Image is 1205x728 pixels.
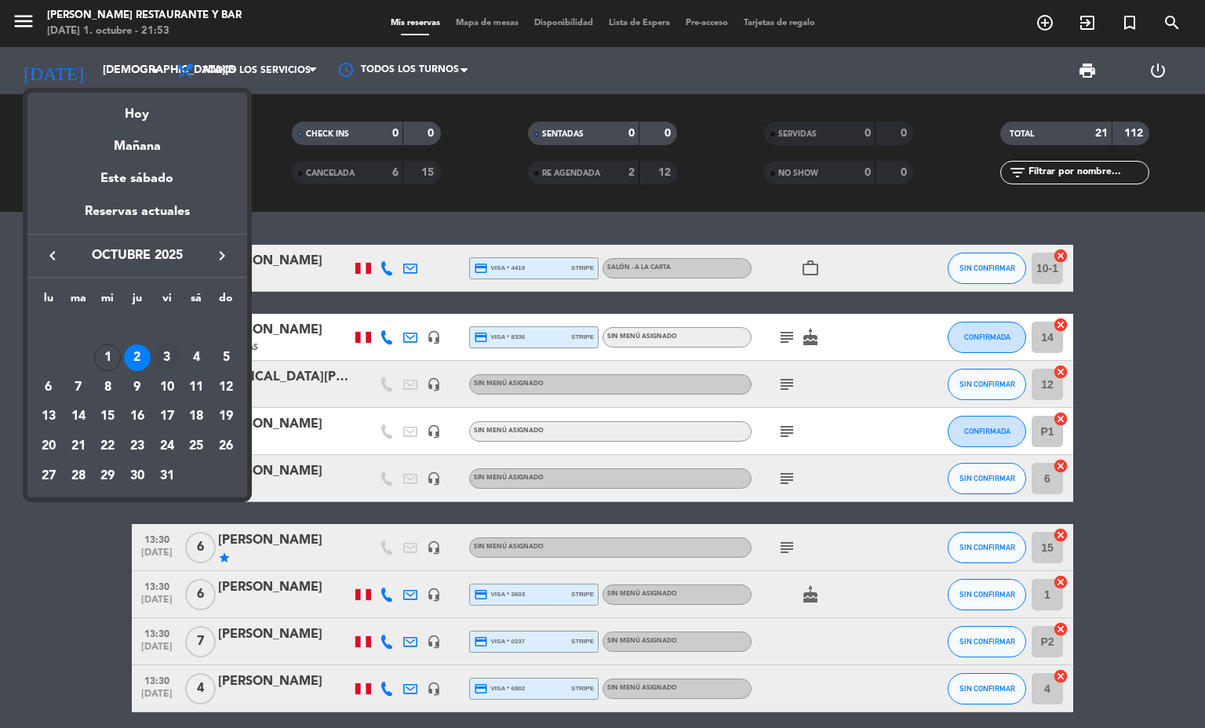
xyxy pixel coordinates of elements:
div: 4 [183,344,209,371]
td: 21 de octubre de 2025 [64,431,93,461]
div: 28 [65,463,92,490]
div: 10 [154,374,180,401]
th: domingo [211,289,241,314]
td: 17 de octubre de 2025 [152,402,182,432]
th: jueves [122,289,152,314]
div: 30 [124,463,151,490]
div: 25 [183,433,209,460]
div: 29 [94,463,121,490]
td: 3 de octubre de 2025 [152,343,182,373]
td: 16 de octubre de 2025 [122,402,152,432]
td: 19 de octubre de 2025 [211,402,241,432]
th: miércoles [93,289,122,314]
i: keyboard_arrow_right [213,246,231,265]
td: 29 de octubre de 2025 [93,461,122,491]
td: 6 de octubre de 2025 [34,373,64,402]
div: 7 [65,374,92,401]
td: OCT. [34,314,241,344]
th: sábado [182,289,212,314]
td: 11 de octubre de 2025 [182,373,212,402]
div: 5 [213,344,239,371]
div: 23 [124,433,151,460]
th: martes [64,289,93,314]
div: 14 [65,404,92,431]
td: 20 de octubre de 2025 [34,431,64,461]
td: 4 de octubre de 2025 [182,343,212,373]
td: 24 de octubre de 2025 [152,431,182,461]
td: 9 de octubre de 2025 [122,373,152,402]
td: 13 de octubre de 2025 [34,402,64,432]
th: lunes [34,289,64,314]
td: 5 de octubre de 2025 [211,343,241,373]
div: 17 [154,404,180,431]
td: 18 de octubre de 2025 [182,402,212,432]
td: 14 de octubre de 2025 [64,402,93,432]
div: 20 [35,433,62,460]
td: 10 de octubre de 2025 [152,373,182,402]
div: 26 [213,433,239,460]
div: 12 [213,374,239,401]
div: 15 [94,404,121,431]
div: 27 [35,463,62,490]
td: 30 de octubre de 2025 [122,461,152,491]
div: 6 [35,374,62,401]
td: 2 de octubre de 2025 [122,343,152,373]
div: Hoy [27,93,247,125]
div: 18 [183,404,209,431]
div: 22 [94,433,121,460]
td: 22 de octubre de 2025 [93,431,122,461]
div: 24 [154,433,180,460]
div: 21 [65,433,92,460]
td: 23 de octubre de 2025 [122,431,152,461]
span: octubre 2025 [67,246,208,266]
div: 8 [94,374,121,401]
td: 1 de octubre de 2025 [93,343,122,373]
td: 7 de octubre de 2025 [64,373,93,402]
div: 2 [124,344,151,371]
th: viernes [152,289,182,314]
div: 19 [213,404,239,431]
td: 15 de octubre de 2025 [93,402,122,432]
div: Mañana [27,125,247,157]
div: 13 [35,404,62,431]
button: keyboard_arrow_right [208,246,236,266]
td: 28 de octubre de 2025 [64,461,93,491]
td: 8 de octubre de 2025 [93,373,122,402]
td: 25 de octubre de 2025 [182,431,212,461]
i: keyboard_arrow_left [43,246,62,265]
div: Reservas actuales [27,202,247,234]
button: keyboard_arrow_left [38,246,67,266]
td: 26 de octubre de 2025 [211,431,241,461]
div: 16 [124,404,151,431]
div: 31 [154,463,180,490]
td: 31 de octubre de 2025 [152,461,182,491]
td: 27 de octubre de 2025 [34,461,64,491]
div: 3 [154,344,180,371]
td: 12 de octubre de 2025 [211,373,241,402]
div: 11 [183,374,209,401]
div: 1 [94,344,121,371]
div: Este sábado [27,157,247,201]
div: 9 [124,374,151,401]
